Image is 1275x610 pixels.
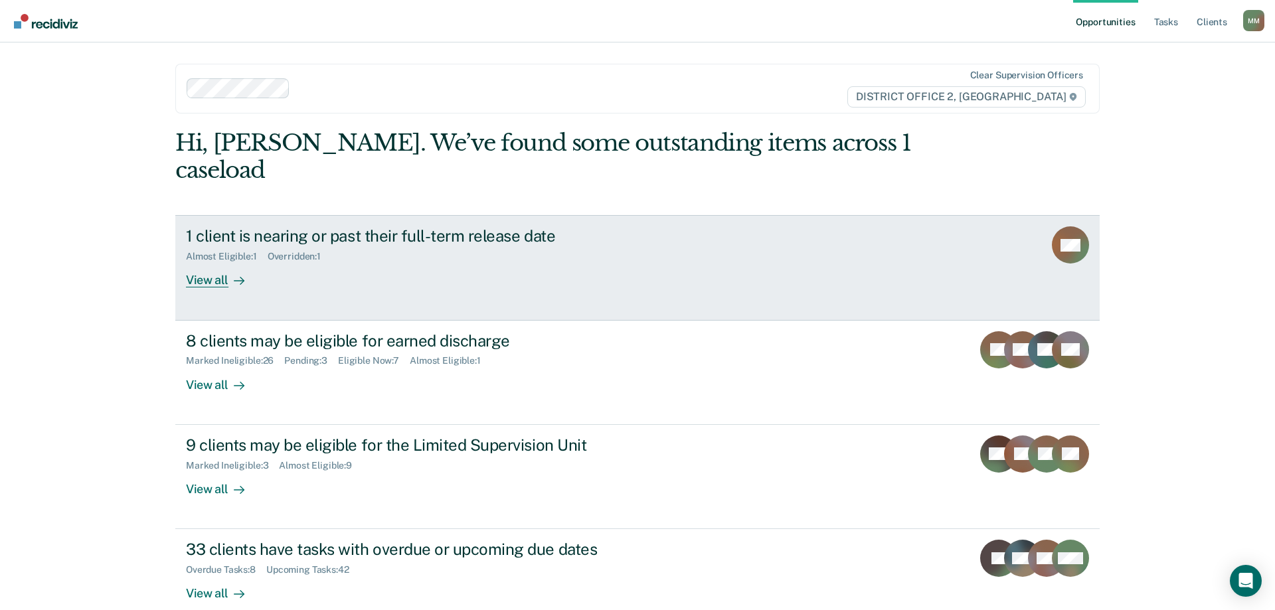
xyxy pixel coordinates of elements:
div: Open Intercom Messenger [1230,565,1262,597]
div: Eligible Now : 7 [338,355,410,366]
div: Hi, [PERSON_NAME]. We’ve found some outstanding items across 1 caseload [175,129,915,184]
div: Almost Eligible : 9 [279,460,363,471]
img: Recidiviz [14,14,78,29]
div: Marked Ineligible : 26 [186,355,284,366]
a: 9 clients may be eligible for the Limited Supervision UnitMarked Ineligible:3Almost Eligible:9Vie... [175,425,1100,529]
div: Upcoming Tasks : 42 [266,564,360,575]
div: M M [1243,10,1264,31]
div: Marked Ineligible : 3 [186,460,279,471]
a: 1 client is nearing or past their full-term release dateAlmost Eligible:1Overridden:1View all [175,215,1100,320]
div: Overridden : 1 [268,251,331,262]
a: 8 clients may be eligible for earned dischargeMarked Ineligible:26Pending:3Eligible Now:7Almost E... [175,321,1100,425]
div: 8 clients may be eligible for earned discharge [186,331,652,350]
div: View all [186,471,260,496]
div: View all [186,575,260,601]
div: Almost Eligible : 1 [186,251,268,262]
div: View all [186,366,260,392]
div: Almost Eligible : 1 [410,355,491,366]
span: DISTRICT OFFICE 2, [GEOGRAPHIC_DATA] [847,86,1086,108]
div: 1 client is nearing or past their full-term release date [186,226,652,246]
div: Pending : 3 [284,355,338,366]
button: Profile dropdown button [1243,10,1264,31]
div: 9 clients may be eligible for the Limited Supervision Unit [186,435,652,455]
div: Overdue Tasks : 8 [186,564,266,575]
div: 33 clients have tasks with overdue or upcoming due dates [186,540,652,559]
div: View all [186,262,260,288]
div: Clear supervision officers [970,70,1083,81]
